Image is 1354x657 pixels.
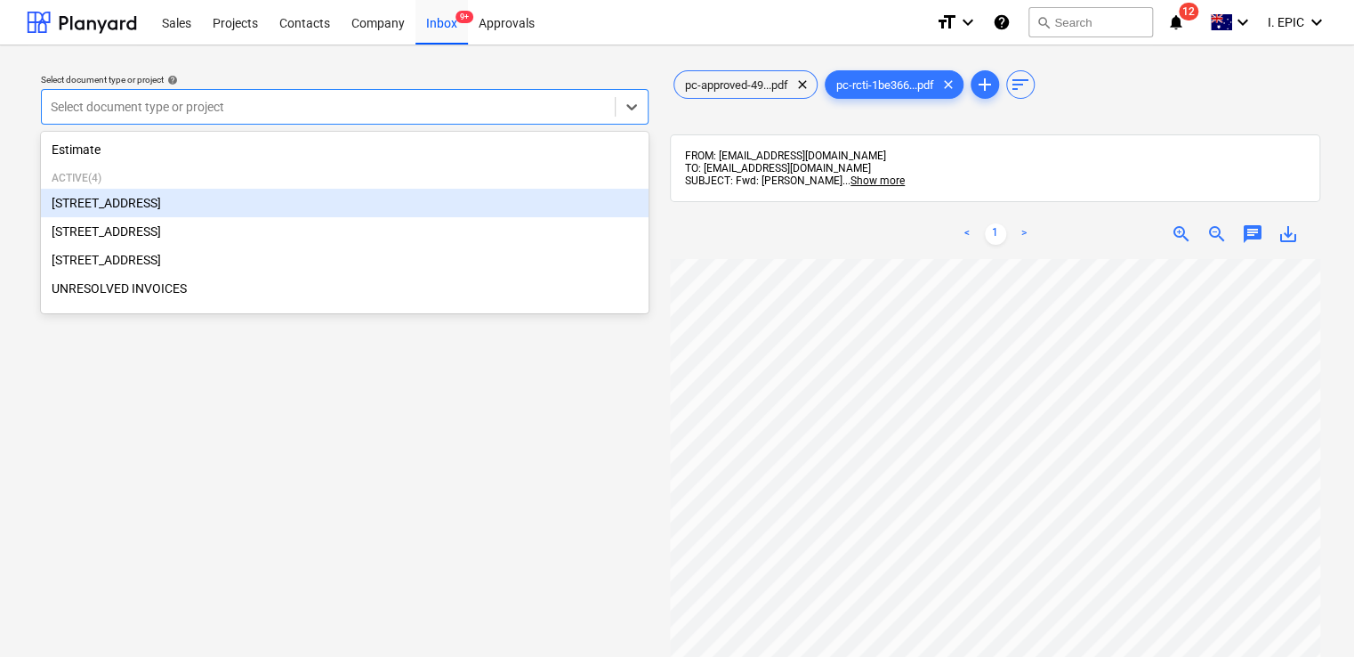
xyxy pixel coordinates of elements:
[685,150,886,162] span: FROM: [EMAIL_ADDRESS][DOMAIN_NAME]
[1306,12,1327,33] i: keyboard_arrow_down
[685,162,871,174] span: TO: [EMAIL_ADDRESS][DOMAIN_NAME]
[1265,572,1354,657] iframe: Chat Widget
[41,74,649,85] div: Select document type or project
[956,223,978,245] a: Previous page
[938,74,959,95] span: clear
[1268,15,1304,29] span: I. EPIC
[936,12,957,33] i: format_size
[985,223,1006,245] a: Page 1 is your current page
[1179,3,1198,20] span: 12
[41,246,649,274] div: 24 Lower Heidelberg Rd, Ivanhoe
[674,78,799,92] span: pc-approved-49...pdf
[41,189,649,217] div: 76 Beach Rd, Sandringham
[455,11,473,23] span: 9+
[52,171,638,186] p: Active ( 4 )
[842,174,905,187] span: ...
[1167,12,1185,33] i: notifications
[850,174,905,187] span: Show more
[164,75,178,85] span: help
[825,70,963,99] div: pc-rcti-1be366...pdf
[1171,223,1192,245] span: zoom_in
[1206,223,1228,245] span: zoom_out
[1242,223,1263,245] span: chat
[41,217,649,246] div: [STREET_ADDRESS]
[1277,223,1299,245] span: save_alt
[41,274,649,303] div: UNRESOLVED INVOICES
[41,135,649,164] div: Estimate
[1013,223,1035,245] a: Next page
[974,74,995,95] span: add
[1036,15,1051,29] span: search
[957,12,979,33] i: keyboard_arrow_down
[792,74,813,95] span: clear
[1028,7,1153,37] button: Search
[1010,74,1031,95] span: sort
[993,12,1011,33] i: Knowledge base
[41,217,649,246] div: 248 Bay Rd, Sandringham
[41,246,649,274] div: [STREET_ADDRESS]
[826,78,945,92] span: pc-rcti-1be366...pdf
[1232,12,1253,33] i: keyboard_arrow_down
[41,189,649,217] div: [STREET_ADDRESS]
[673,70,818,99] div: pc-approved-49...pdf
[685,174,842,187] span: SUBJECT: Fwd: [PERSON_NAME]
